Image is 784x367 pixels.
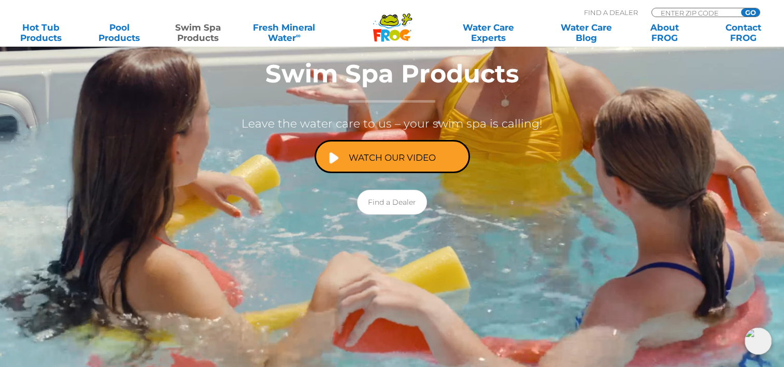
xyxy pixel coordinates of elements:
a: Water CareBlog [555,22,617,43]
a: Fresh MineralWater∞ [246,22,322,43]
a: ContactFROG [712,22,774,43]
a: Find a Dealer [357,190,427,215]
h1: Swim Spa Products [185,60,600,103]
a: AboutFROG [634,22,695,43]
a: Swim SpaProducts [167,22,229,43]
img: openIcon [745,328,772,355]
p: Leave the water care to us – your swim spa is calling! [185,113,600,135]
input: Zip Code Form [660,8,730,17]
a: PoolProducts [89,22,150,43]
a: Hot TubProducts [10,22,72,43]
input: GO [741,8,760,17]
p: Find A Dealer [584,8,638,17]
a: Water CareExperts [439,22,538,43]
sup: ∞ [296,32,301,39]
a: Watch Our Video [315,140,470,173]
